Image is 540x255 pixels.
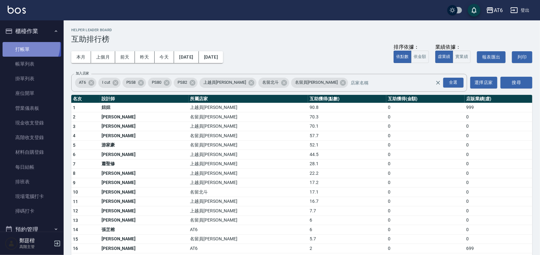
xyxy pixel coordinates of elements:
span: 12 [73,208,78,213]
td: 張芷榕 [100,225,189,235]
td: 0 [465,150,532,159]
span: 5 [73,143,75,148]
td: 5.7 [308,234,386,244]
td: 0 [465,216,532,225]
a: 帳單列表 [3,57,61,71]
td: 6 [308,216,386,225]
button: 上個月 [91,51,115,63]
td: 0 [465,225,532,235]
td: 0 [465,122,532,131]
div: 名留北斗 [258,78,289,88]
td: 上越員[PERSON_NAME] [189,178,308,188]
td: 游家豪 [100,140,189,150]
td: 名留北斗 [189,188,308,197]
button: 櫃檯作業 [3,23,61,39]
td: 名留員[PERSON_NAME] [189,131,308,141]
td: 0 [465,197,532,206]
button: Open [442,76,465,89]
td: 上越員[PERSON_NAME] [189,206,308,216]
div: PS82 [174,78,198,88]
h3: 互助排行榜 [71,35,532,44]
a: 打帳單 [3,42,61,57]
td: 0 [465,140,532,150]
td: [PERSON_NAME] [100,197,189,206]
th: 所屬店家 [189,95,308,103]
button: 前天 [115,51,135,63]
button: [DATE] [174,51,199,63]
td: 0 [386,140,465,150]
td: 0 [465,178,532,188]
a: 材料自購登錄 [3,145,61,159]
td: 17.2 [308,178,386,188]
p: 高階主管 [19,244,52,250]
div: PS58 [123,78,146,88]
td: [PERSON_NAME] [100,216,189,225]
div: 排序依據： [394,44,429,51]
td: 0 [465,188,532,197]
td: 上越員[PERSON_NAME] [189,150,308,159]
td: 上越員[PERSON_NAME] [189,122,308,131]
td: 名留員[PERSON_NAME] [189,234,308,244]
span: 10 [73,189,78,195]
th: 名次 [71,95,100,103]
td: [PERSON_NAME] [100,112,189,122]
button: 今天 [155,51,174,63]
button: [DATE] [199,51,223,63]
span: 8 [73,171,75,176]
td: 52.1 [308,140,386,150]
td: 0 [386,103,465,112]
span: 3 [73,124,75,129]
td: 2 [308,244,386,253]
td: 0 [386,197,465,206]
td: 28.1 [308,159,386,169]
button: 實業績 [453,51,471,63]
a: 營業儀表板 [3,101,61,116]
button: 搜尋 [501,77,532,89]
div: AT6 [494,6,503,14]
button: 本月 [71,51,91,63]
td: 上越員[PERSON_NAME] [189,103,308,112]
span: 15 [73,237,78,242]
label: 加入店家 [76,71,89,76]
td: 999 [465,103,532,112]
td: 22.2 [308,169,386,178]
span: 13 [73,218,78,223]
a: 掃碼打卡 [3,204,61,218]
td: [PERSON_NAME] [100,150,189,159]
td: 0 [386,150,465,159]
div: PS80 [148,78,172,88]
td: 6 [308,225,386,235]
th: 互助獲得(點數) [308,95,386,103]
span: 1 [73,105,75,110]
span: 11 [73,199,78,204]
h5: 鄭莛楷 [19,237,52,244]
a: 現金收支登錄 [3,116,61,130]
td: 0 [465,159,532,169]
td: 名留員[PERSON_NAME] [189,112,308,122]
td: 44.5 [308,150,386,159]
button: 選擇店家 [470,77,498,89]
button: 依金額 [411,51,429,63]
button: 列印 [512,51,532,63]
td: 0 [465,131,532,141]
td: [PERSON_NAME] [100,234,189,244]
td: 7.7 [308,206,386,216]
span: 16 [73,246,78,251]
a: 每日結帳 [3,160,61,174]
img: Person [5,237,18,250]
th: 互助獲得(金額) [386,95,465,103]
span: 4 [73,133,75,138]
td: 上越員[PERSON_NAME] [189,197,308,206]
button: 虛業績 [435,51,453,63]
th: 設計師 [100,95,189,103]
span: 14 [73,227,78,232]
span: 7 [73,161,75,166]
div: 上越員[PERSON_NAME] [200,78,256,88]
div: 全選 [443,78,464,88]
td: 0 [386,225,465,235]
td: 0 [386,159,465,169]
td: 0 [465,169,532,178]
td: 90.8 [308,103,386,112]
td: AT6 [189,244,308,253]
td: [PERSON_NAME] [100,178,189,188]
